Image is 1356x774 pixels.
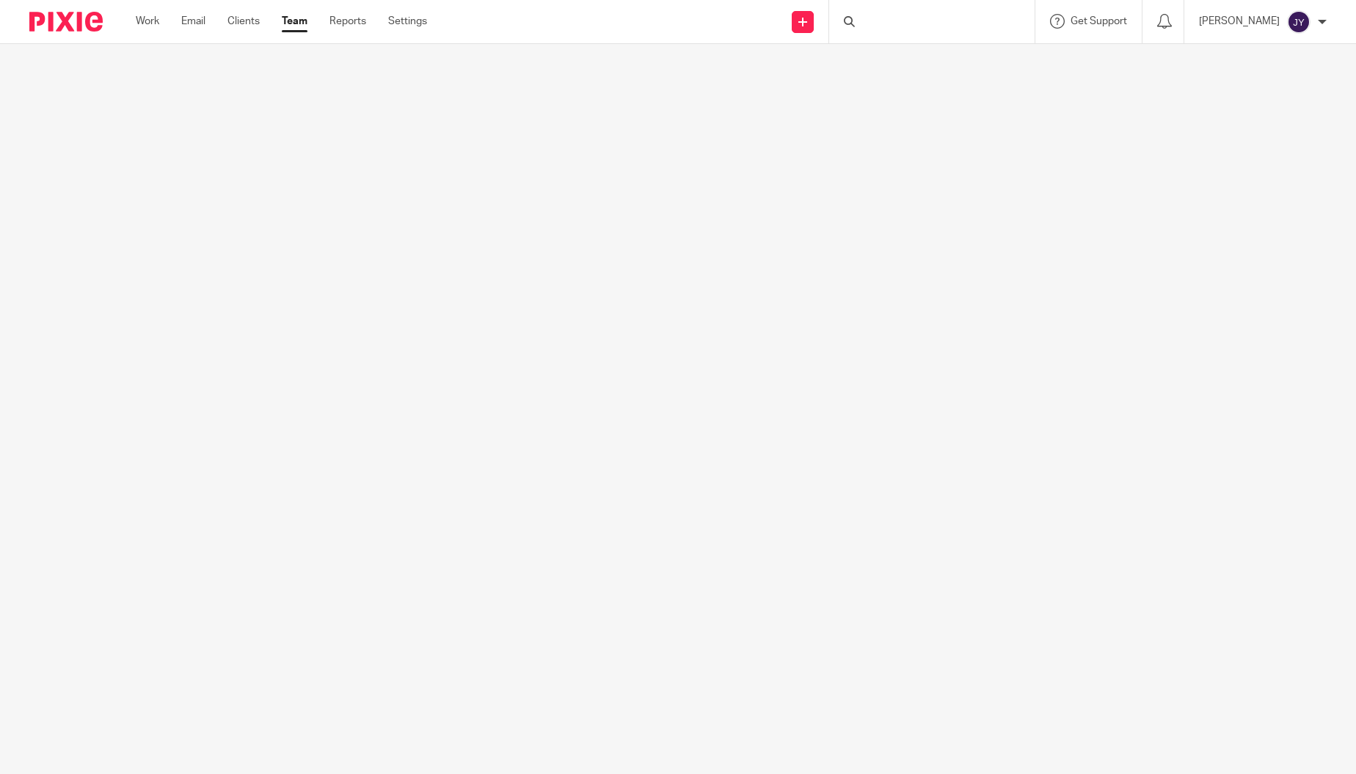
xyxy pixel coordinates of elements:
span: Get Support [1071,16,1127,26]
a: Work [136,14,159,29]
a: Settings [388,14,427,29]
a: Clients [227,14,260,29]
a: Team [282,14,307,29]
img: svg%3E [1287,10,1311,34]
img: Pixie [29,12,103,32]
p: [PERSON_NAME] [1199,14,1280,29]
a: Reports [329,14,366,29]
a: Email [181,14,205,29]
